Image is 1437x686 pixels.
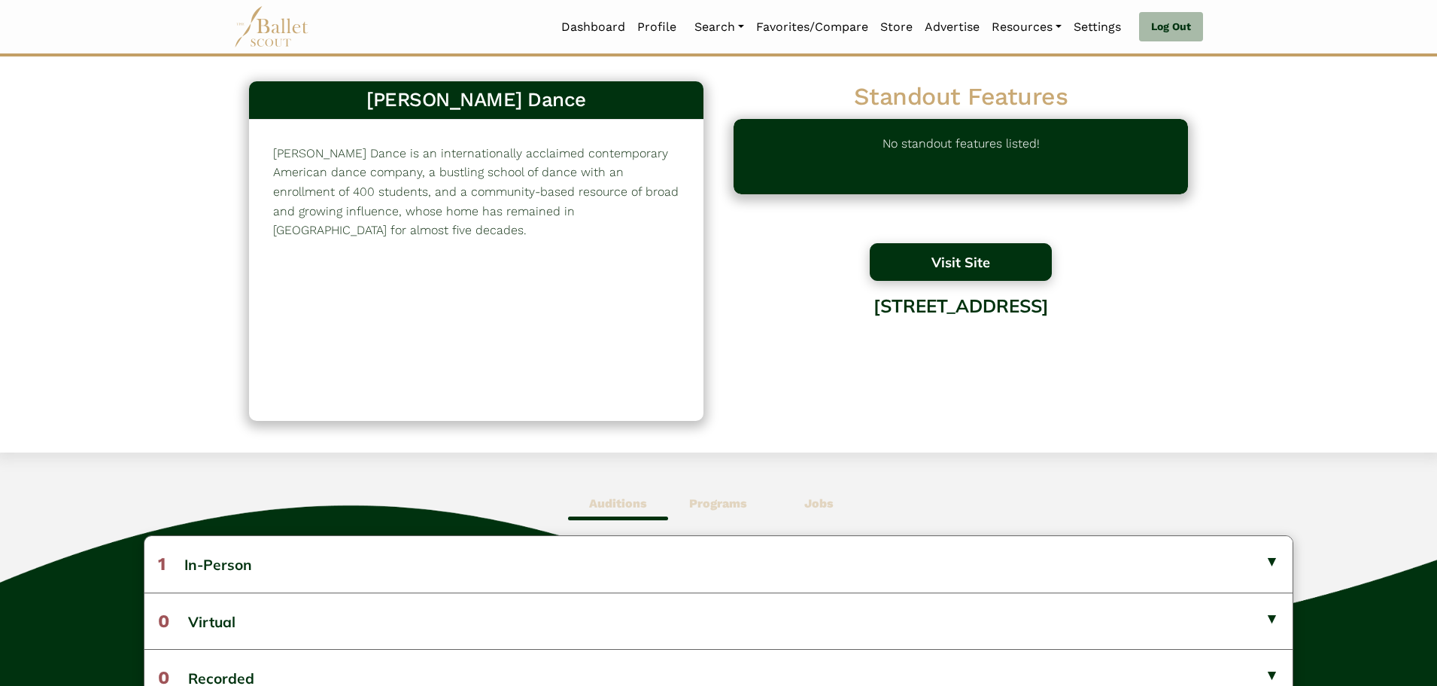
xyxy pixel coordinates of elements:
[589,496,647,511] b: Auditions
[734,81,1188,113] h2: Standout Features
[1068,11,1127,43] a: Settings
[273,144,679,240] p: [PERSON_NAME] Dance is an internationally acclaimed contemporary American dance company, a bustli...
[261,87,691,113] h3: [PERSON_NAME] Dance
[883,134,1040,179] p: No standout features listed!
[688,11,750,43] a: Search
[631,11,682,43] a: Profile
[1139,12,1203,42] a: Log Out
[870,243,1052,281] button: Visit Site
[986,11,1068,43] a: Resources
[144,593,1293,649] button: 0Virtual
[158,553,166,575] span: 1
[804,496,834,511] b: Jobs
[144,536,1293,592] button: 1In-Person
[919,11,986,43] a: Advertise
[689,496,747,511] b: Programs
[158,611,169,632] span: 0
[734,284,1188,405] div: [STREET_ADDRESS]
[874,11,919,43] a: Store
[555,11,631,43] a: Dashboard
[750,11,874,43] a: Favorites/Compare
